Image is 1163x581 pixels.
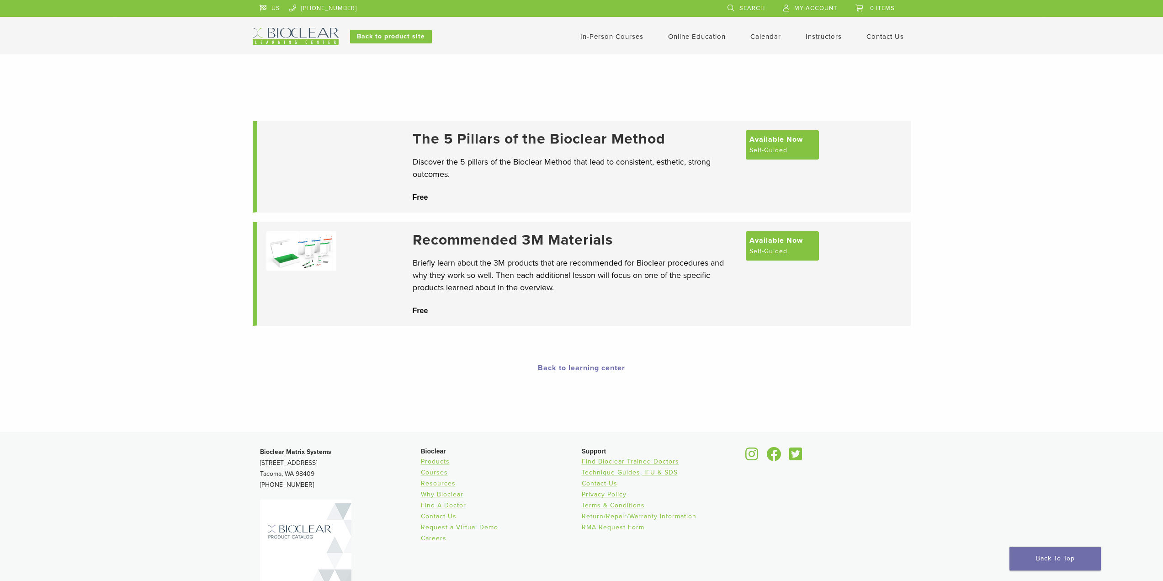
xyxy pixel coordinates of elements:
span: Support [582,448,606,455]
img: Bioclear [253,28,339,45]
span: Available Now [749,235,803,246]
a: In-Person Courses [580,32,643,41]
p: Briefly learn about the 3M products that are recommended for Bioclear procedures and why they wor... [413,257,737,294]
a: Back to learning center [538,363,625,373]
span: 0 items [870,5,895,12]
a: Bioclear [764,453,785,462]
a: The 5 Pillars of the Bioclear Method [413,130,737,148]
a: Privacy Policy [582,490,627,498]
a: Return/Repair/Warranty Information [582,512,696,520]
span: Self-Guided [749,246,787,257]
span: Self-Guided [749,145,787,156]
a: Careers [421,534,446,542]
a: Products [421,458,450,465]
a: Online Education [668,32,726,41]
span: My Account [794,5,837,12]
a: Available Now Self-Guided [746,231,819,261]
span: Search [739,5,765,12]
a: Contact Us [866,32,904,41]
a: Contact Us [582,480,617,487]
a: Technique Guides, IFU & SDS [582,469,678,476]
a: Recommended 3M Materials [413,231,737,249]
a: Instructors [806,32,842,41]
a: Courses [421,469,448,476]
a: Find A Doctor [421,501,466,509]
a: Available Now Self-Guided [746,130,819,160]
a: Find Bioclear Trained Doctors [582,458,679,465]
a: Bioclear [786,453,806,462]
p: Discover the 5 pillars of the Bioclear Method that lead to consistent, esthetic, strong outcomes. [413,156,737,181]
span: Available Now [749,134,803,145]
span: Free [413,193,428,201]
a: Bioclear [743,453,762,462]
span: Free [413,307,428,314]
a: Back To Top [1009,547,1101,570]
a: Resources [421,480,456,487]
a: Back to product site [350,30,432,43]
a: Why Bioclear [421,490,463,498]
a: Terms & Conditions [582,501,645,509]
a: Calendar [750,32,781,41]
p: [STREET_ADDRESS] Tacoma, WA 98409 [PHONE_NUMBER] [260,447,421,490]
a: RMA Request Form [582,523,644,531]
a: Request a Virtual Demo [421,523,498,531]
span: Bioclear [421,448,446,455]
strong: Bioclear Matrix Systems [260,448,331,456]
a: Contact Us [421,512,457,520]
